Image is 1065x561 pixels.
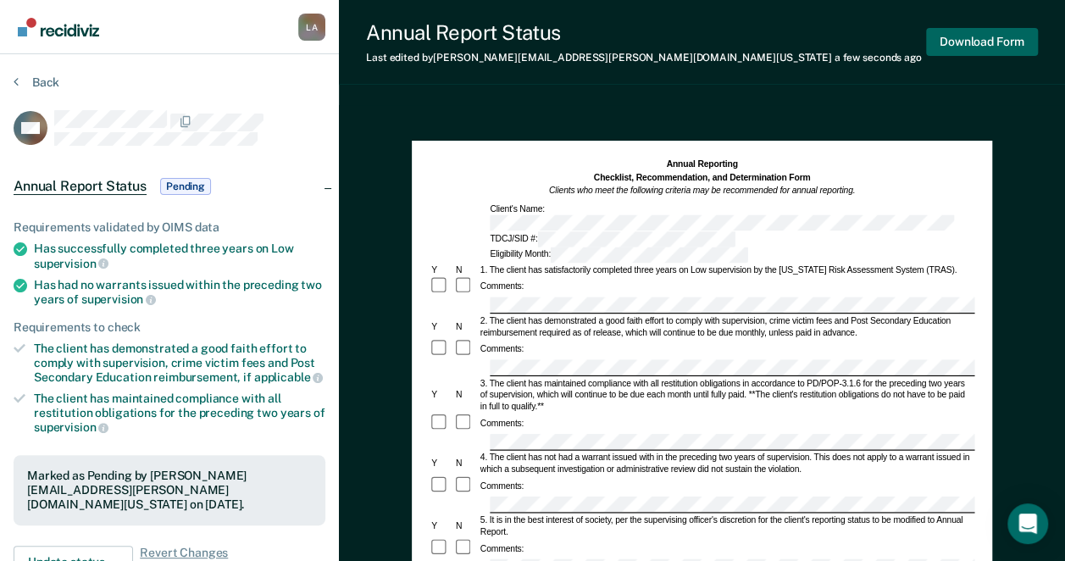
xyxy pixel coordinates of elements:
span: applicable [254,370,323,384]
div: N [453,389,478,401]
div: N [453,320,478,332]
div: 2. The client has demonstrated a good faith effort to comply with supervision, crime victim fees ... [478,314,974,338]
div: 3. The client has maintained compliance with all restitution obligations in accordance to PD/POP-... [478,377,974,413]
div: Last edited by [PERSON_NAME][EMAIL_ADDRESS][PERSON_NAME][DOMAIN_NAME][US_STATE] [366,52,922,64]
div: Comments: [478,480,525,492]
div: N [453,458,478,469]
div: Open Intercom Messenger [1007,503,1048,544]
div: Eligibility Month: [488,247,750,264]
div: N [453,520,478,532]
div: Comments: [478,418,525,430]
div: Marked as Pending by [PERSON_NAME][EMAIL_ADDRESS][PERSON_NAME][DOMAIN_NAME][US_STATE] on [DATE]. [27,469,312,511]
div: Requirements to check [14,320,325,335]
div: Comments: [478,542,525,554]
div: Y [429,520,453,532]
div: 1. The client has satisfactorily completed three years on Low supervision by the [US_STATE] Risk ... [478,264,974,275]
span: Annual Report Status [14,178,147,195]
div: 5. It is in the best interest of society, per the supervising officer's discretion for the client... [478,514,974,538]
div: Comments: [478,280,525,292]
strong: Annual Reporting [666,159,737,169]
span: supervision [34,257,108,270]
div: 4. The client has not had a warrant issued with in the preceding two years of supervision. This d... [478,452,974,475]
button: Back [14,75,59,90]
div: Comments: [478,343,525,355]
em: Clients who meet the following criteria may be recommended for annual reporting. [548,186,854,196]
div: L A [298,14,325,41]
div: Requirements validated by OIMS data [14,220,325,235]
img: Recidiviz [18,18,99,36]
div: The client has maintained compliance with all restitution obligations for the preceding two years of [34,392,325,435]
button: Profile dropdown button [298,14,325,41]
div: Y [429,389,453,401]
div: Y [429,320,453,332]
div: Client's Name: [488,203,974,230]
div: N [453,264,478,275]
div: Annual Report Status [366,20,922,45]
button: Download Form [926,28,1038,56]
span: a few seconds ago [835,52,922,64]
div: The client has demonstrated a good faith effort to comply with supervision, crime victim fees and... [34,342,325,385]
span: Pending [160,178,211,195]
strong: Checklist, Recommendation, and Determination Form [593,173,810,183]
div: Has had no warrants issued within the preceding two years of [34,278,325,307]
div: Y [429,458,453,469]
div: Y [429,264,453,275]
div: Has successfully completed three years on Low [34,242,325,270]
span: supervision [34,420,108,434]
div: TDCJ/SID #: [488,231,737,247]
span: supervision [81,292,156,306]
